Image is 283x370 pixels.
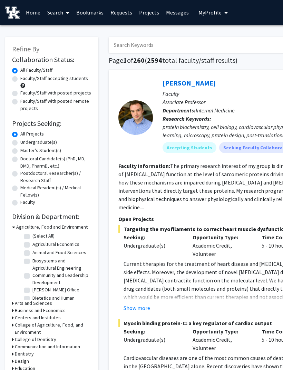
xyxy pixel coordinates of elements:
div: Undergraduate(s) [124,241,182,250]
div: Undergraduate(s) [124,336,182,344]
label: Agricultural Economics [32,241,79,248]
label: Community and Leadership Development [32,272,90,286]
a: [PERSON_NAME] [163,79,216,87]
p: Opportunity Type: [193,233,251,241]
a: Search [44,0,73,24]
a: Bookmarks [73,0,107,24]
label: All Projects [20,130,44,138]
label: Biosystems and Agricultural Engineering [32,257,90,272]
span: Refine By [12,44,39,53]
h2: Division & Department: [12,212,91,221]
h3: Centers and Institutes [15,314,61,321]
div: Academic Credit, Volunteer [187,327,256,352]
span: 260 [133,56,145,64]
label: Undergraduate(s) [20,139,57,146]
h3: Business and Economics [15,307,66,314]
label: Postdoctoral Researcher(s) / Research Staff [20,170,91,184]
label: Faculty/Staff with posted remote projects [20,98,91,112]
iframe: Chat [5,339,29,365]
span: 1 [123,56,127,64]
img: University of Kentucky Logo [5,7,20,19]
label: (Select All) [32,232,55,240]
label: Faculty [20,199,35,206]
a: Home [22,0,44,24]
h3: Arts and Sciences [15,300,52,307]
mat-chip: Accepting Students [163,142,216,153]
a: Requests [107,0,136,24]
h2: Projects Seeking: [12,119,91,128]
label: Medical Resident(s) / Medical Fellow(s) [20,184,91,199]
label: All Faculty/Staff [20,67,52,74]
p: Opportunity Type: [193,327,251,336]
label: [PERSON_NAME] Office [32,286,79,293]
p: Seeking: [124,233,182,241]
h2: Collaboration Status: [12,56,91,64]
span: 2594 [147,56,162,64]
label: Doctoral Candidate(s) (PhD, MD, DMD, PharmD, etc.) [20,155,91,170]
b: Departments: [163,107,196,114]
b: Research Keywords: [163,115,211,122]
label: Master's Student(s) [20,147,61,154]
label: Faculty/Staff accepting students [20,75,88,82]
h3: Communication and Information [15,343,80,350]
span: Internal Medicine [196,107,235,114]
label: Dietetics and Human Nutrition [32,294,90,309]
b: Faculty Information: [118,162,170,169]
a: Projects [136,0,163,24]
label: Faculty/Staff with posted projects [20,89,91,97]
span: My Profile [198,9,222,16]
p: Seeking: [124,327,182,336]
h3: College of Agriculture, Food, and Environment [15,321,91,336]
div: Academic Credit, Volunteer [187,233,256,258]
a: Messages [163,0,192,24]
button: Show more [124,304,150,312]
label: Animal and Food Sciences [32,249,86,256]
h3: College of Dentistry [15,336,56,343]
h3: Agriculture, Food and Environment [16,223,88,231]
